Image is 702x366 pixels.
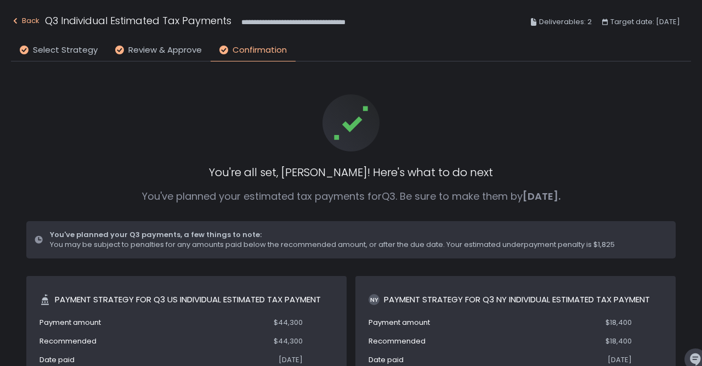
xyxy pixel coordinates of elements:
span: Payment strategy for Q3 NY Individual Estimated Tax Payment [384,294,650,306]
span: [DATE]. [523,189,561,203]
span: Payment strategy for Q3 US Individual Estimated Tax Payment [55,294,321,306]
p: You've planned your estimated tax payments for Q3 . Be sure to make them by [142,189,561,204]
h1: Q3 Individual Estimated Tax Payments [45,13,231,28]
span: Deliverables: 2 [539,15,592,29]
div: $44,300 [274,318,303,328]
span: Review & Approve [128,44,202,57]
span: Payment amount [39,318,101,328]
div: You may be subject to penalties for any amounts paid below the recommended amount, or after the d... [50,240,615,250]
div: [DATE] [279,355,303,365]
div: Back [11,14,39,27]
div: $18,400 [605,318,632,328]
span: Payment amount [369,318,430,328]
div: You've planned your Q3 payments, a few things to note: [50,230,615,240]
span: Date paid [369,355,404,365]
button: Back [11,13,39,31]
span: Recommended [39,336,97,346]
div: [DATE] [608,355,632,365]
div: $18,400 [605,336,632,346]
div: $44,300 [274,336,303,346]
span: Recommended [369,336,426,346]
span: Confirmation [233,44,287,57]
span: Target date: [DATE] [610,15,680,29]
span: Select Strategy [33,44,98,57]
span: Date paid [39,355,75,365]
div: You're all set, [PERSON_NAME]! Here's what to do next [209,165,493,180]
text: NY [370,296,378,304]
